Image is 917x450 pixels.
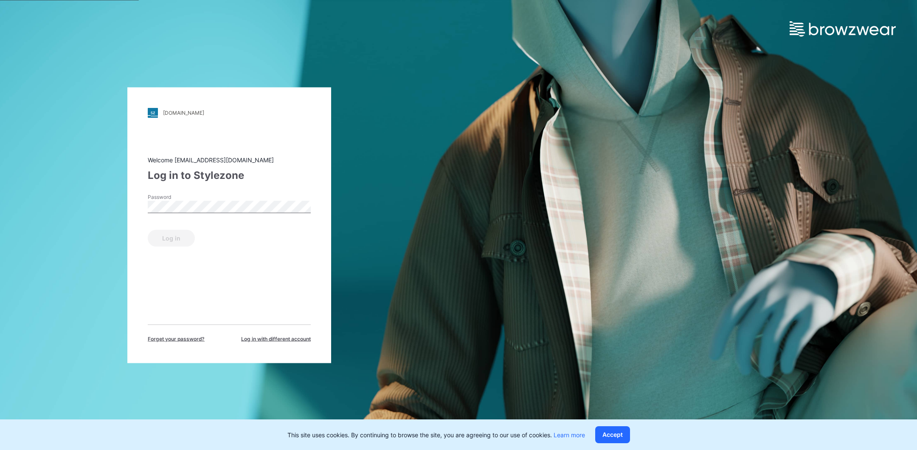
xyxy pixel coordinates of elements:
img: stylezone-logo.562084cfcfab977791bfbf7441f1a819.svg [148,108,158,118]
a: [DOMAIN_NAME] [148,108,311,118]
label: Password [148,193,207,201]
span: Log in with different account [241,335,311,342]
button: Accept [595,426,630,443]
img: browzwear-logo.e42bd6dac1945053ebaf764b6aa21510.svg [790,21,896,37]
div: Welcome [EMAIL_ADDRESS][DOMAIN_NAME] [148,155,311,164]
div: Log in to Stylezone [148,167,311,183]
div: [DOMAIN_NAME] [163,110,204,116]
span: Forget your password? [148,335,205,342]
a: Learn more [554,431,585,439]
p: This site uses cookies. By continuing to browse the site, you are agreeing to our use of cookies. [287,430,585,439]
